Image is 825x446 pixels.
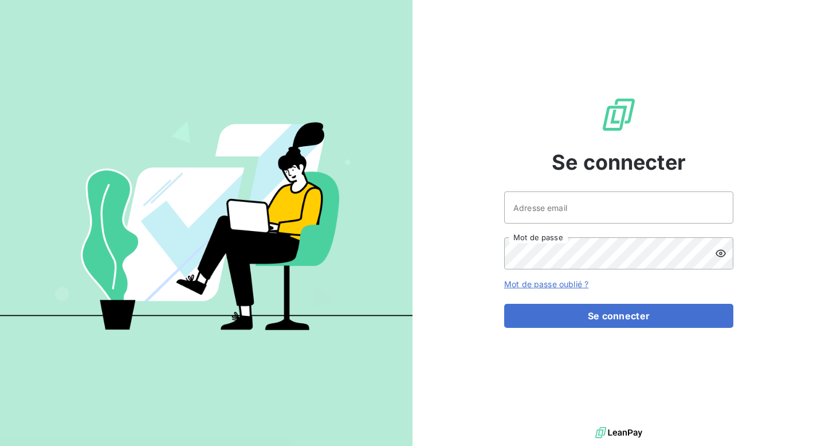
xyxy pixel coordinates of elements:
img: Logo LeanPay [600,96,637,133]
a: Mot de passe oublié ? [504,279,588,289]
span: Se connecter [552,147,686,178]
img: logo [595,424,642,441]
button: Se connecter [504,304,733,328]
input: placeholder [504,191,733,224]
